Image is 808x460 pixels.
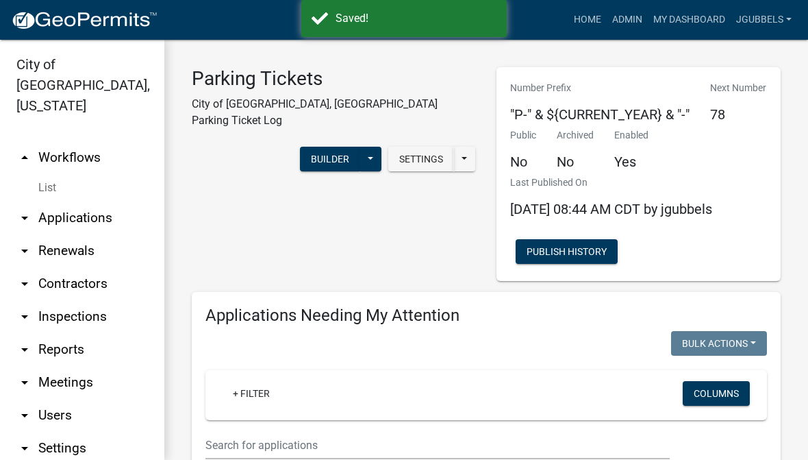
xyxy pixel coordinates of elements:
[16,374,33,391] i: arrow_drop_down
[510,81,690,95] p: Number Prefix
[205,431,670,459] input: Search for applications
[648,7,731,33] a: My Dashboard
[516,239,618,264] button: Publish History
[510,128,536,143] p: Public
[388,147,454,171] button: Settings
[710,106,766,123] h5: 78
[731,7,797,33] a: jgubbels
[510,154,536,170] h5: No
[222,381,281,406] a: + Filter
[336,10,496,27] div: Saved!
[16,149,33,166] i: arrow_drop_up
[683,381,750,406] button: Columns
[568,7,607,33] a: Home
[16,243,33,259] i: arrow_drop_down
[671,331,767,356] button: Bulk Actions
[300,147,360,171] button: Builder
[16,407,33,424] i: arrow_drop_down
[614,154,648,170] h5: Yes
[614,128,648,143] p: Enabled
[16,276,33,292] i: arrow_drop_down
[510,106,690,123] h5: "P-" & ${CURRENT_YEAR} & "-"
[516,247,618,258] wm-modal-confirm: Workflow Publish History
[607,7,648,33] a: Admin
[16,341,33,358] i: arrow_drop_down
[16,210,33,226] i: arrow_drop_down
[16,440,33,457] i: arrow_drop_down
[205,306,767,326] h4: Applications Needing My Attention
[510,201,712,217] span: [DATE] 08:44 AM CDT by jgubbels
[710,81,766,95] p: Next Number
[16,308,33,325] i: arrow_drop_down
[557,154,594,170] h5: No
[192,67,476,90] h3: Parking Tickets
[510,175,712,190] p: Last Published On
[192,96,476,129] p: City of [GEOGRAPHIC_DATA], [GEOGRAPHIC_DATA] Parking Ticket Log
[557,128,594,143] p: Archived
